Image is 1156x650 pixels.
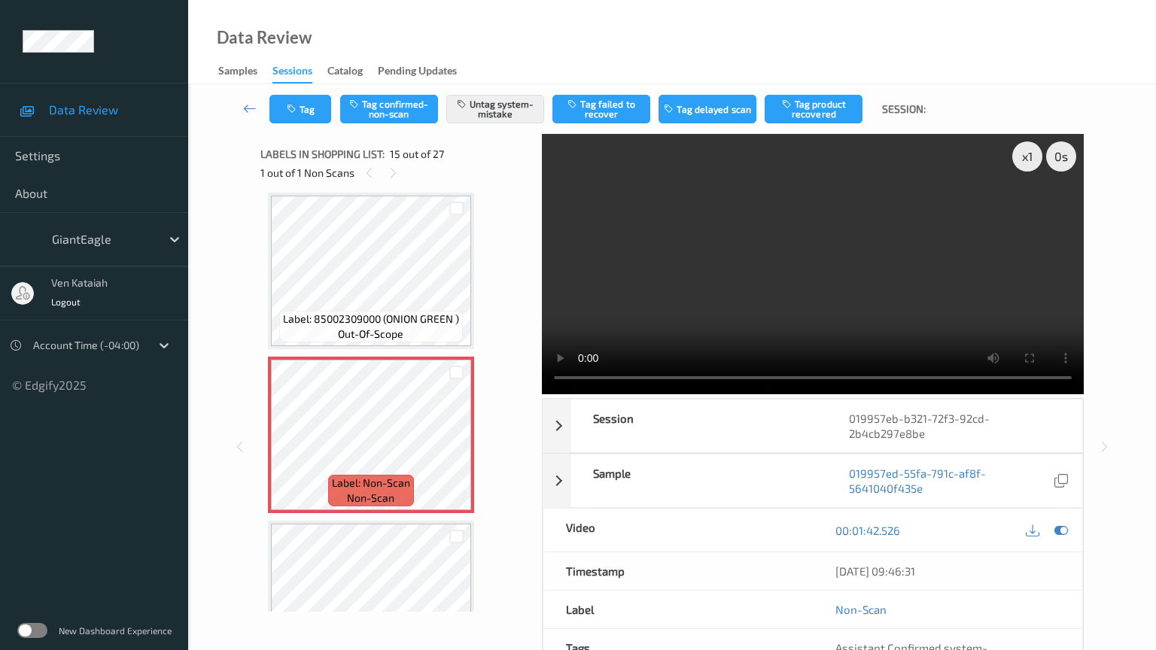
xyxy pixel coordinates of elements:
[543,591,813,628] div: Label
[378,63,457,82] div: Pending Updates
[570,399,826,452] div: Session
[272,61,327,84] a: Sessions
[659,95,756,123] button: Tag delayed scan
[882,102,926,117] span: Session:
[272,63,312,84] div: Sessions
[332,475,410,491] span: Label: Non-Scan
[826,399,1082,452] div: 019957eb-b321-72f3-92cd-2b4cb297e8be
[570,454,826,507] div: Sample
[218,63,257,82] div: Samples
[835,523,900,538] a: 00:01:42.526
[327,61,378,82] a: Catalog
[835,602,887,617] a: Non-Scan
[340,95,438,123] button: Tag confirmed-non-scan
[390,147,444,162] span: 15 out of 27
[217,30,312,45] div: Data Review
[260,147,385,162] span: Labels in shopping list:
[1046,141,1076,172] div: 0 s
[269,95,331,123] button: Tag
[260,163,531,182] div: 1 out of 1 Non Scans
[347,491,394,506] span: non-scan
[1012,141,1042,172] div: x 1
[552,95,650,123] button: Tag failed to recover
[543,552,813,590] div: Timestamp
[765,95,862,123] button: Tag product recovered
[338,327,403,342] span: out-of-scope
[849,466,1051,496] a: 019957ed-55fa-791c-af8f-5641040f435e
[835,563,1060,579] div: [DATE] 09:46:31
[327,63,363,82] div: Catalog
[543,509,813,551] div: Video
[283,311,459,327] span: Label: 85002309000 (ONION GREEN )
[378,61,472,82] a: Pending Updates
[543,399,1083,453] div: Session019957eb-b321-72f3-92cd-2b4cb297e8be
[543,454,1083,508] div: Sample019957ed-55fa-791c-af8f-5641040f435e
[446,95,544,123] button: Untag system-mistake
[218,61,272,82] a: Samples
